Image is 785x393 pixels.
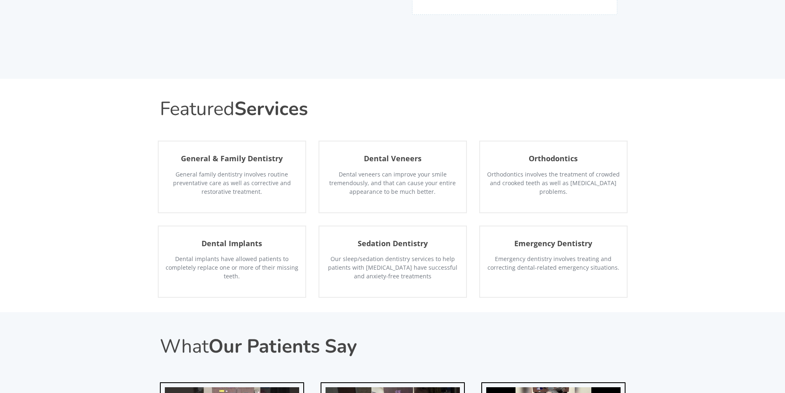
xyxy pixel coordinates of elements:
[160,97,626,120] p: Featured
[486,254,621,272] p: Emergency dentistry involves treating and correcting dental-related emergency situations.
[514,238,592,248] strong: Emergency Dentistry
[358,238,428,248] strong: Sedation Dentistry
[165,254,299,280] p: Dental implants have allowed patients to completely replace one or more of their missing teeth.
[364,153,422,163] strong: Dental Veneers
[486,170,621,196] p: Orthodontics involves the treatment of crowded and crooked teeth as well as [MEDICAL_DATA] problems.
[202,238,262,248] strong: Dental Implants
[209,333,357,359] strong: Our Patients Say
[165,170,299,196] p: General family dentistry involves routine preventative care as well as corrective and restorative...
[326,254,460,280] p: Our sleep/sedation dentistry services to help patients with [MEDICAL_DATA] have successful and an...
[160,335,626,358] p: What
[529,153,578,163] strong: Orthodontics
[326,170,460,196] p: Dental veneers can improve your smile tremendously, and that can cause your entire appearance to ...
[181,153,283,163] strong: General & Family Dentistry
[234,96,308,122] strong: Services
